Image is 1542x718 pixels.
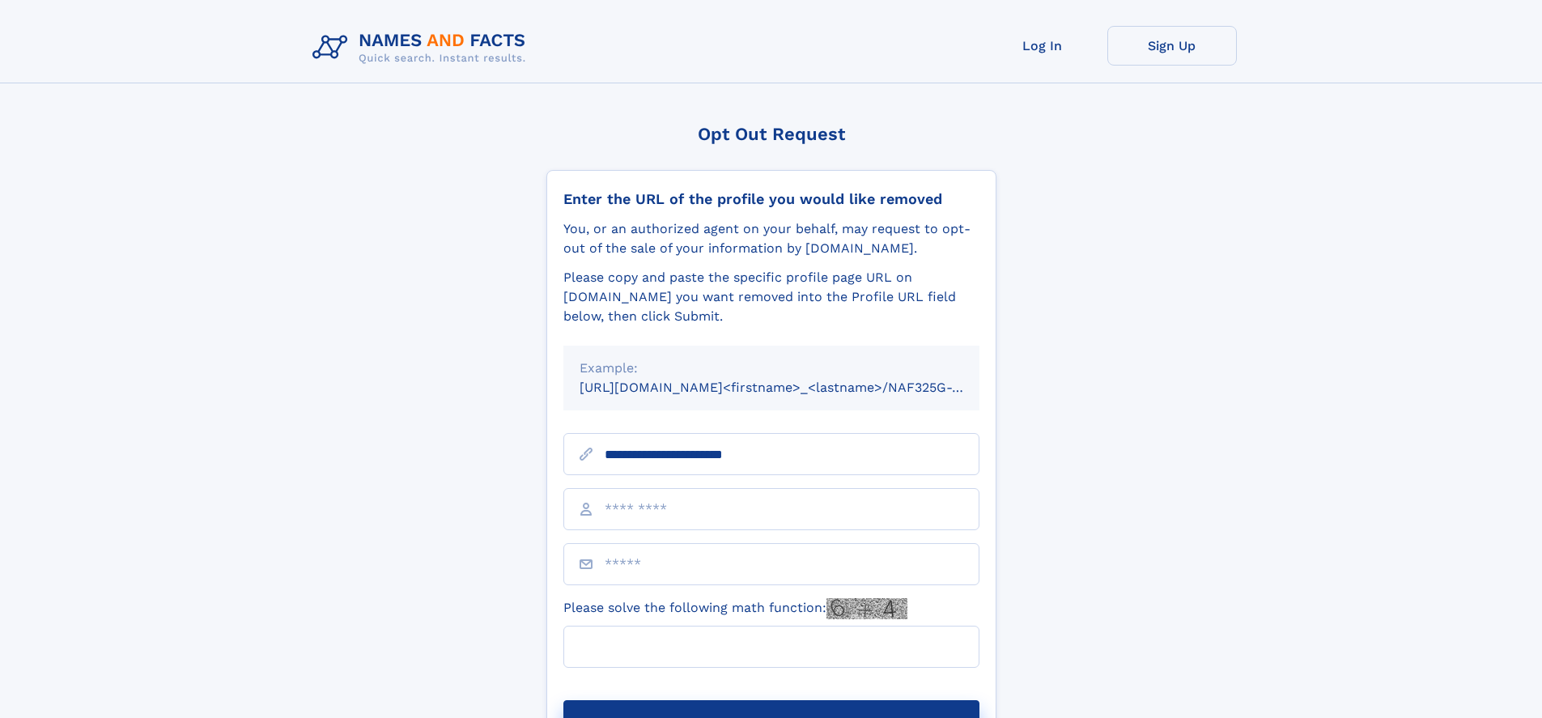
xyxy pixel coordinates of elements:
div: Opt Out Request [546,124,996,144]
img: Logo Names and Facts [306,26,539,70]
a: Sign Up [1107,26,1237,66]
div: Enter the URL of the profile you would like removed [563,190,979,208]
small: [URL][DOMAIN_NAME]<firstname>_<lastname>/NAF325G-xxxxxxxx [580,380,1010,395]
div: You, or an authorized agent on your behalf, may request to opt-out of the sale of your informatio... [563,219,979,258]
a: Log In [978,26,1107,66]
div: Example: [580,359,963,378]
div: Please copy and paste the specific profile page URL on [DOMAIN_NAME] you want removed into the Pr... [563,268,979,326]
label: Please solve the following math function: [563,598,907,619]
